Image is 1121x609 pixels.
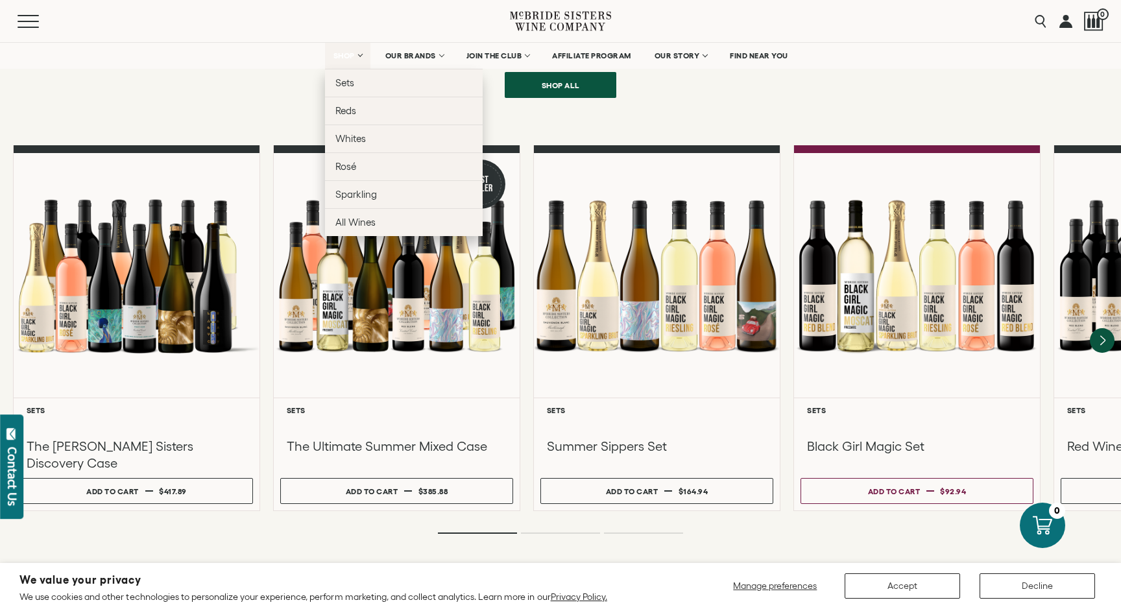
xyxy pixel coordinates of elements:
p: We use cookies and other technologies to personalize your experience, perform marketing, and coll... [19,591,607,603]
span: $164.94 [679,487,708,496]
a: OUR STORY [646,43,716,69]
div: Add to cart [606,482,658,501]
h3: Summer Sippers Set [547,438,767,455]
h6: Sets [27,406,247,414]
button: Add to cart $385.88 [280,478,513,504]
button: Mobile Menu Trigger [18,15,64,28]
a: Black Girl Magic Set Sets Black Girl Magic Set Add to cart $92.94 [793,145,1041,511]
h6: Sets [287,406,507,414]
span: OUR BRANDS [385,51,436,60]
a: McBride Sisters Full Set Sets The [PERSON_NAME] Sisters Discovery Case Add to cart $417.89 [13,145,260,511]
h3: Black Girl Magic Set [807,438,1027,455]
span: OUR STORY [655,51,700,60]
div: Add to cart [346,482,398,501]
li: Page dot 1 [438,532,517,534]
div: Contact Us [6,447,19,506]
li: Page dot 2 [521,532,600,534]
a: Sparkling [325,180,483,208]
a: OUR BRANDS [377,43,452,69]
a: JOIN THE CLUB [458,43,538,69]
span: JOIN THE CLUB [466,51,522,60]
span: Sets [335,77,354,88]
h3: The Ultimate Summer Mixed Case [287,438,507,455]
button: Manage preferences [725,573,825,599]
button: Add to cart $164.94 [540,478,773,504]
span: AFFILIATE PROGRAM [552,51,631,60]
span: Sparkling [335,189,377,200]
h6: Sets [547,406,767,414]
div: Add to cart [86,482,139,501]
a: FIND NEAR YOU [721,43,797,69]
span: All Wines [335,217,376,228]
button: Decline [980,573,1095,599]
li: Page dot 3 [604,532,683,534]
a: Summer Sippers Set Sets Summer Sippers Set Add to cart $164.94 [533,145,780,511]
a: Whites [325,125,483,152]
a: Shop all [505,72,616,98]
span: FIND NEAR YOU [730,51,788,60]
span: $385.88 [418,487,448,496]
span: SHOP [333,51,356,60]
span: Shop all [519,73,603,98]
span: Whites [335,133,366,144]
a: Sets [325,69,483,97]
span: Rosé [335,161,356,172]
a: All Wines [325,208,483,236]
a: SHOP [325,43,370,69]
a: Privacy Policy. [551,591,607,602]
div: Add to cart [868,482,921,501]
h6: Sets [807,406,1027,414]
a: Rosé [325,152,483,180]
span: Manage preferences [733,580,817,591]
h3: The [PERSON_NAME] Sisters Discovery Case [27,438,247,472]
a: Best Seller The Ultimate Summer Mixed Case Sets The Ultimate Summer Mixed Case Add to cart $385.88 [273,145,520,511]
h2: We value your privacy [19,575,607,586]
button: Add to cart $92.94 [801,478,1033,504]
div: 0 [1049,503,1065,519]
a: Reds [325,97,483,125]
span: $417.89 [159,487,187,496]
span: Reds [335,105,356,116]
button: Next [1090,328,1115,353]
a: AFFILIATE PROGRAM [544,43,640,69]
button: Add to cart $417.89 [20,478,253,504]
button: Accept [845,573,960,599]
span: $92.94 [940,487,966,496]
span: 0 [1097,8,1109,20]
